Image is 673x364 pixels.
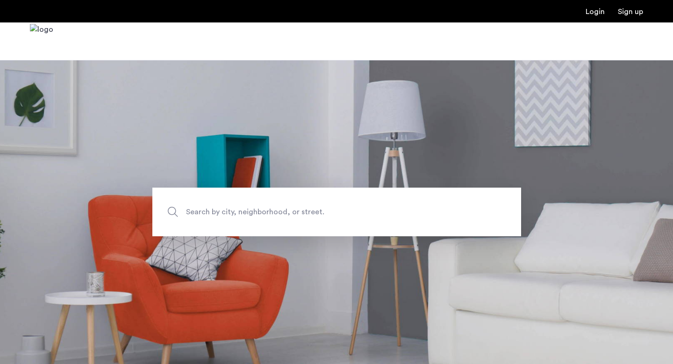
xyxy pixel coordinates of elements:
a: Registration [618,8,643,15]
span: Search by city, neighborhood, or street. [186,206,444,218]
a: Login [586,8,605,15]
input: Apartment Search [152,188,521,236]
a: Cazamio Logo [30,24,53,59]
img: logo [30,24,53,59]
